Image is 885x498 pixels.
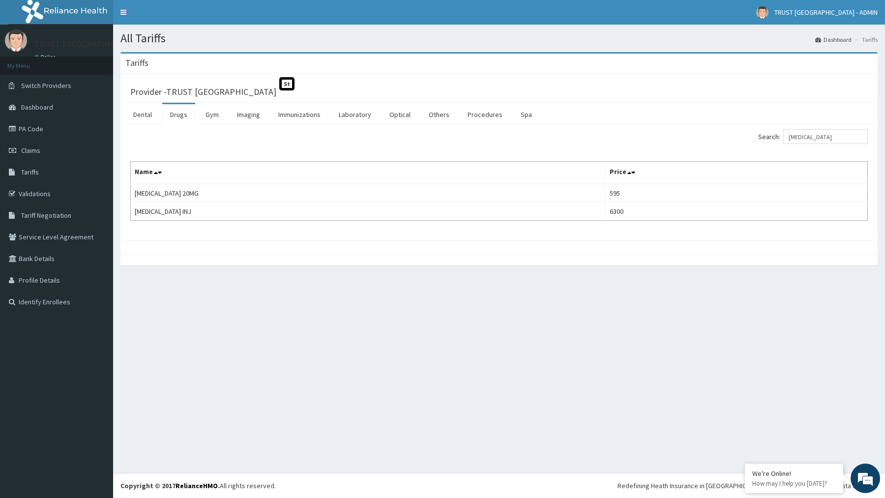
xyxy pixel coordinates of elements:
[34,40,175,49] p: TRUST [GEOGRAPHIC_DATA] - ADMIN
[18,49,40,74] img: d_794563401_company_1708531726252_794563401
[774,8,878,17] span: TRUST [GEOGRAPHIC_DATA] - ADMIN
[5,268,187,303] textarea: Type your message and hit 'Enter'
[758,129,868,144] label: Search:
[113,473,885,498] footer: All rights reserved.
[51,55,165,68] div: Chat with us now
[161,5,185,29] div: Minimize live chat window
[815,35,852,44] a: Dashboard
[21,168,39,176] span: Tariffs
[606,203,868,221] td: 6300
[21,211,71,220] span: Tariff Negotiation
[606,162,868,184] th: Price
[331,104,379,125] a: Laboratory
[120,481,220,490] strong: Copyright © 2017 .
[162,104,195,125] a: Drugs
[21,146,40,155] span: Claims
[57,124,136,223] span: We're online!
[382,104,418,125] a: Optical
[606,184,868,203] td: 595
[618,481,878,491] div: Redefining Heath Insurance in [GEOGRAPHIC_DATA] using Telemedicine and Data Science!
[131,162,606,184] th: Name
[513,104,540,125] a: Spa
[21,103,53,112] span: Dashboard
[21,81,71,90] span: Switch Providers
[756,6,768,19] img: User Image
[752,469,836,478] div: We're Online!
[176,481,218,490] a: RelianceHMO
[125,59,148,67] h3: Tariffs
[421,104,457,125] a: Others
[131,184,606,203] td: [MEDICAL_DATA] 20MG
[270,104,328,125] a: Immunizations
[130,88,276,96] h3: Provider - TRUST [GEOGRAPHIC_DATA]
[34,54,58,60] a: Online
[752,479,836,488] p: How may I help you today?
[120,32,878,45] h1: All Tariffs
[460,104,510,125] a: Procedures
[198,104,227,125] a: Gym
[5,29,27,52] img: User Image
[279,77,295,90] span: St
[783,129,868,144] input: Search:
[853,35,878,44] li: Tariffs
[125,104,160,125] a: Dental
[131,203,606,221] td: [MEDICAL_DATA] INJ
[229,104,268,125] a: Imaging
